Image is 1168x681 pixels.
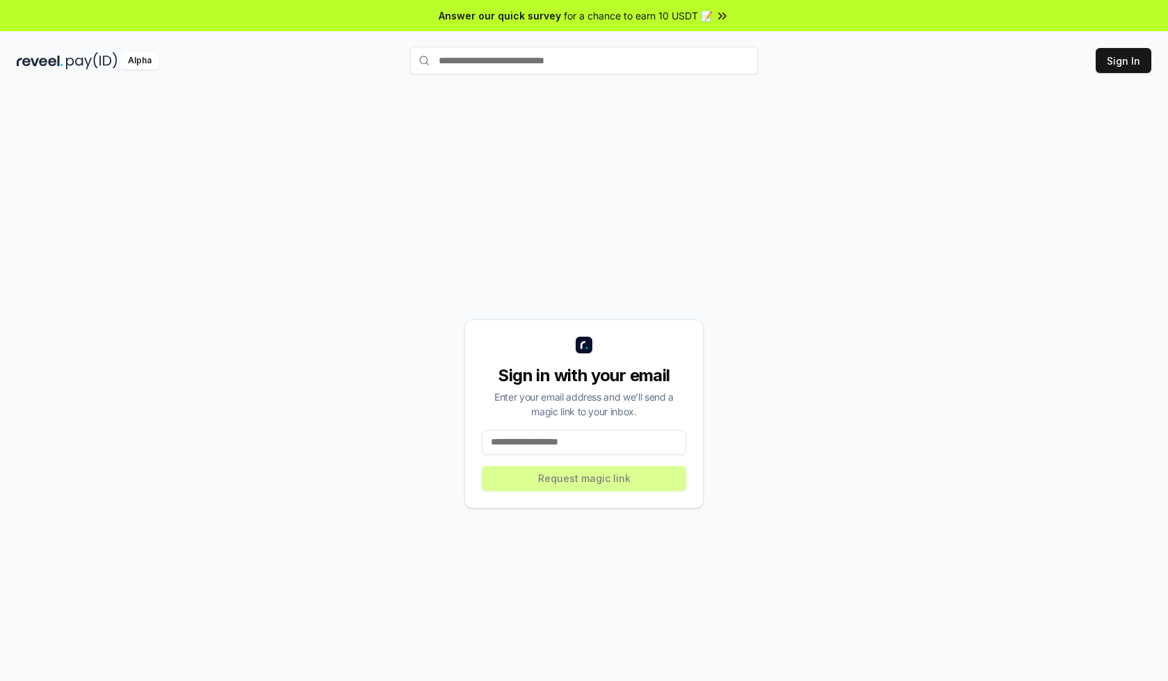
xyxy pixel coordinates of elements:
[482,364,686,387] div: Sign in with your email
[576,337,592,353] img: logo_small
[482,390,686,419] div: Enter your email address and we’ll send a magic link to your inbox.
[439,8,561,23] span: Answer our quick survey
[66,52,117,70] img: pay_id
[1096,48,1151,73] button: Sign In
[120,52,159,70] div: Alpha
[17,52,63,70] img: reveel_dark
[564,8,713,23] span: for a chance to earn 10 USDT 📝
